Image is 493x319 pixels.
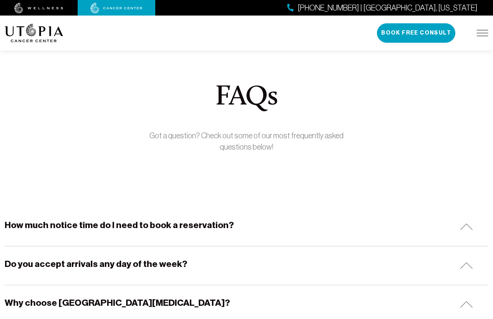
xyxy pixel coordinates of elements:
h5: How much notice time do I need to book a reservation? [5,219,234,231]
img: logo [5,24,63,42]
h5: Why choose [GEOGRAPHIC_DATA][MEDICAL_DATA]? [5,297,230,309]
button: Book Free Consult [377,23,455,43]
h5: Do you accept arrivals any day of the week? [5,258,187,270]
p: Got a question? Check out some of our most frequently asked questions below! [148,130,344,153]
span: [PHONE_NUMBER] | [GEOGRAPHIC_DATA], [US_STATE] [298,2,477,14]
h1: FAQs [148,84,344,112]
img: icon-hamburger [477,30,488,36]
img: wellness [14,3,63,14]
img: cancer center [90,3,142,14]
a: [PHONE_NUMBER] | [GEOGRAPHIC_DATA], [US_STATE] [287,2,477,14]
